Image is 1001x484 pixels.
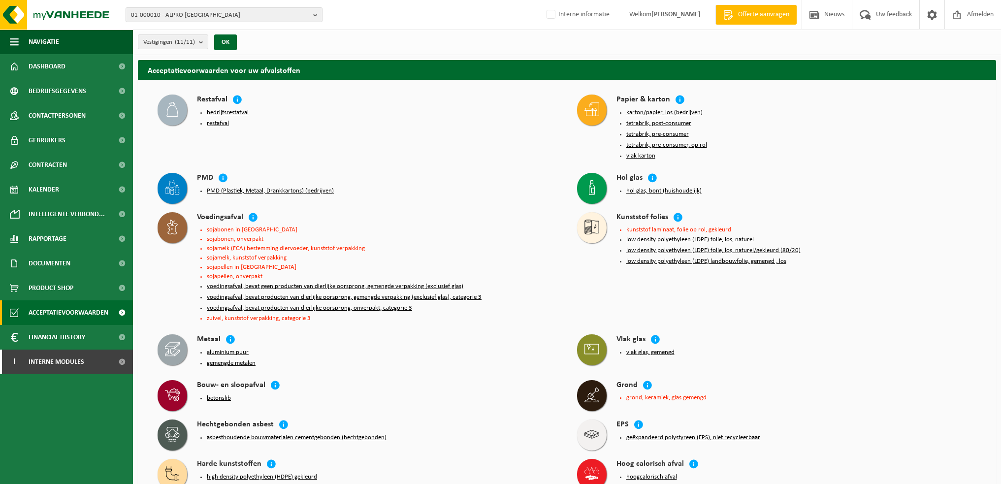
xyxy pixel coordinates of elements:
[626,152,655,160] button: vlak karton
[626,473,677,481] button: hoogcalorisch afval
[29,54,65,79] span: Dashboard
[626,109,703,117] button: karton/papier, los (bedrijven)
[616,419,629,431] h4: EPS
[207,273,557,280] li: sojapellen, onverpakt
[207,109,249,117] button: bedrijfsrestafval
[29,153,67,177] span: Contracten
[207,236,557,242] li: sojabonen, onverpakt
[29,128,65,153] span: Gebruikers
[207,434,387,442] button: asbesthoudende bouwmaterialen cementgebonden (hechtgebonden)
[29,325,85,350] span: Financial History
[626,247,801,255] button: low density polyethyleen (LDPE) folie, los, naturel/gekleurd (80/20)
[29,30,59,54] span: Navigatie
[29,202,105,226] span: Intelligente verbond...
[626,258,786,265] button: low density polyethyleen (LDPE) landbouwfolie, gemengd , los
[207,304,412,312] button: voedingsafval, bevat producten van dierlijke oorsprong, onverpakt, categorie 3
[616,334,646,346] h4: Vlak glas
[626,187,702,195] button: hol glas, bont (huishoudelijk)
[207,473,317,481] button: high density polyethyleen (HDPE) gekleurd
[207,264,557,270] li: sojapellen in [GEOGRAPHIC_DATA]
[626,434,760,442] button: geëxpandeerd polystyreen (EPS), niet recycleerbaar
[197,380,265,391] h4: Bouw- en sloopafval
[207,315,557,322] li: zuivel, kunststof verpakking, categorie 3
[207,349,249,356] button: aluminium puur
[29,177,59,202] span: Kalender
[616,212,668,224] h4: Kunststof folies
[131,8,309,23] span: 01-000010 - ALPRO [GEOGRAPHIC_DATA]
[207,226,557,233] li: sojabonen in [GEOGRAPHIC_DATA]
[616,459,684,470] h4: Hoog calorisch afval
[736,10,792,20] span: Offerte aanvragen
[626,141,707,149] button: tetrabrik, pre-consumer, op rol
[616,173,643,184] h4: Hol glas
[207,245,557,252] li: sojamelk (FCA) bestemming diervoeder, kunststof verpakking
[715,5,797,25] a: Offerte aanvragen
[207,359,256,367] button: gemengde metalen
[626,394,977,401] li: grond, keramiek, glas gemengd
[207,293,482,301] button: voedingsafval, bevat producten van dierlijke oorsprong, gemengde verpakking (exclusief glas), cat...
[197,419,274,431] h4: Hechtgebonden asbest
[616,95,670,106] h4: Papier & karton
[143,35,195,50] span: Vestigingen
[214,34,237,50] button: OK
[10,350,19,374] span: I
[29,79,86,103] span: Bedrijfsgegevens
[197,334,221,346] h4: Metaal
[197,95,227,106] h4: Restafval
[29,350,84,374] span: Interne modules
[197,459,261,470] h4: Harde kunststoffen
[616,380,638,391] h4: Grond
[29,276,73,300] span: Product Shop
[29,251,70,276] span: Documenten
[207,283,463,290] button: voedingsafval, bevat geen producten van dierlijke oorsprong, gemengde verpakking (exclusief glas)
[207,394,231,402] button: betonslib
[651,11,701,18] strong: [PERSON_NAME]
[138,60,996,79] h2: Acceptatievoorwaarden voor uw afvalstoffen
[197,173,213,184] h4: PMD
[626,236,754,244] button: low density polyethyleen (LDPE) folie, los, naturel
[207,187,334,195] button: PMD (Plastiek, Metaal, Drankkartons) (bedrijven)
[626,120,691,128] button: tetrabrik, post-consumer
[207,255,557,261] li: sojamelk, kunststof verpakking
[207,120,229,128] button: restafval
[29,103,86,128] span: Contactpersonen
[175,39,195,45] count: (11/11)
[126,7,323,22] button: 01-000010 - ALPRO [GEOGRAPHIC_DATA]
[545,7,610,22] label: Interne informatie
[197,212,243,224] h4: Voedingsafval
[626,226,977,233] li: kunststof laminaat, folie op rol, gekleurd
[138,34,208,49] button: Vestigingen(11/11)
[29,300,108,325] span: Acceptatievoorwaarden
[626,130,689,138] button: tetrabrik, pre-consumer
[626,349,675,356] button: vlak glas, gemengd
[29,226,66,251] span: Rapportage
